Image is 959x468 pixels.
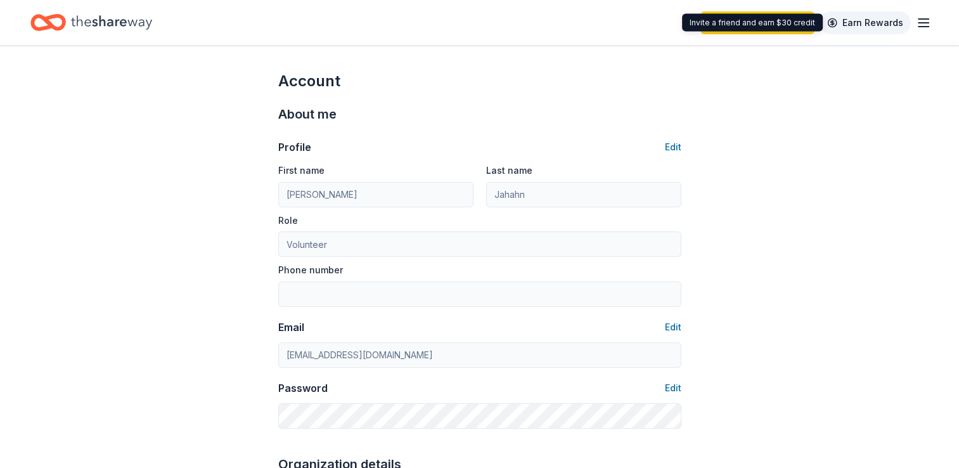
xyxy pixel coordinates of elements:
[278,164,325,177] label: First name
[820,11,911,34] a: Earn Rewards
[278,264,343,276] label: Phone number
[278,380,328,396] div: Password
[278,320,304,335] div: Email
[278,214,298,227] label: Role
[278,104,681,124] div: About me
[665,140,681,155] button: Edit
[665,320,681,335] button: Edit
[700,11,814,34] a: Upgrade your plan
[682,14,823,32] div: Invite a friend and earn $30 credit
[486,164,532,177] label: Last name
[30,8,152,37] a: Home
[665,380,681,396] button: Edit
[278,71,681,91] div: Account
[278,140,311,155] div: Profile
